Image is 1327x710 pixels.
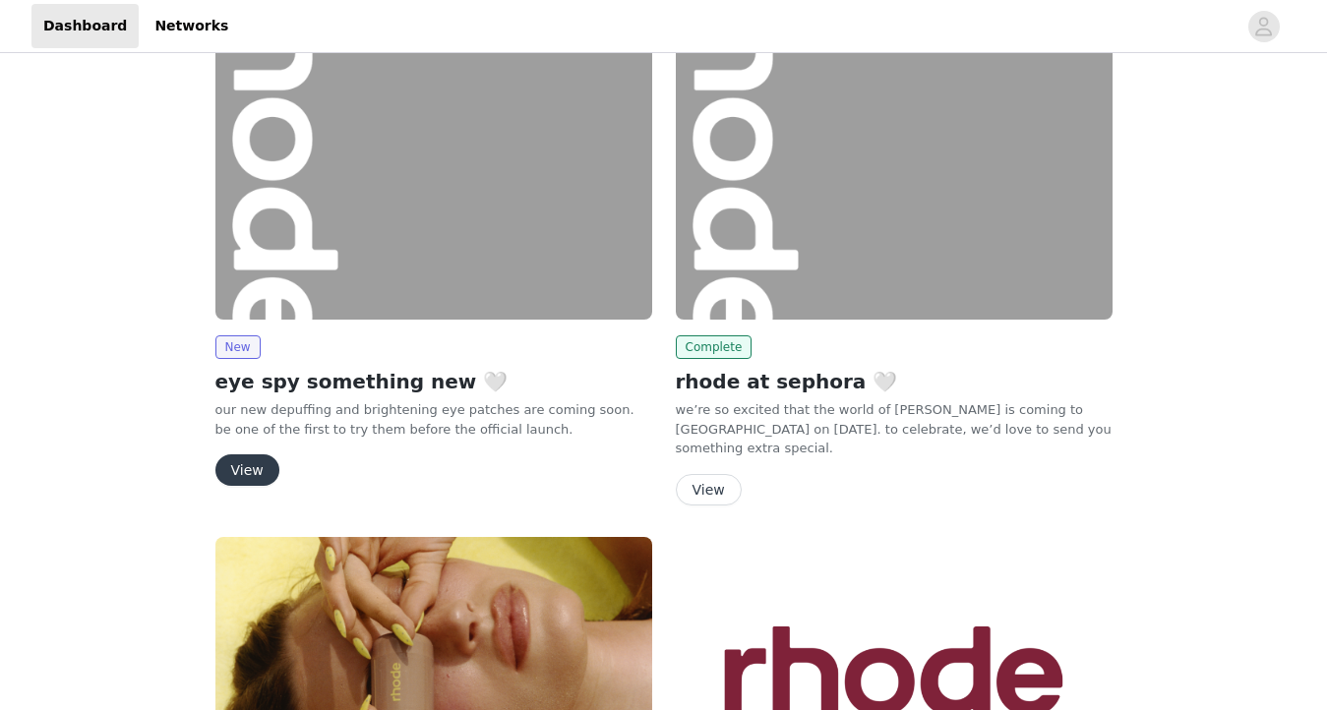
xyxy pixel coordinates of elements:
a: View [676,483,742,498]
a: View [215,463,279,478]
p: we’re so excited that the world of [PERSON_NAME] is coming to [GEOGRAPHIC_DATA] on [DATE]. to cel... [676,400,1113,458]
button: View [215,454,279,486]
h2: rhode at sephora 🤍 [676,367,1113,396]
span: New [215,335,261,359]
button: View [676,474,742,505]
a: Dashboard [31,4,139,48]
h2: eye spy something new 🤍 [215,367,652,396]
span: Complete [676,335,753,359]
div: avatar [1254,11,1273,42]
a: Networks [143,4,240,48]
p: our new depuffing and brightening eye patches are coming soon. be one of the first to try them be... [215,400,652,439]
